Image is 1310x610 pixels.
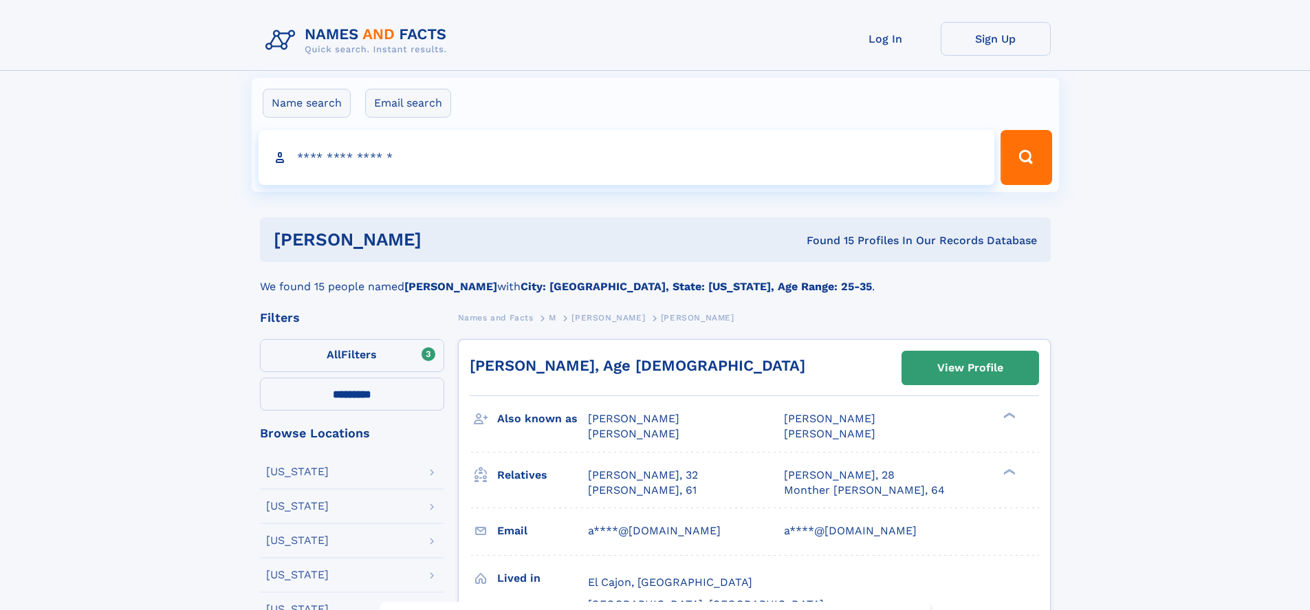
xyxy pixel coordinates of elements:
span: [PERSON_NAME] [588,427,679,440]
h3: Email [497,519,588,543]
input: search input [259,130,995,185]
div: ❯ [1000,411,1016,420]
label: Name search [263,89,351,118]
a: [PERSON_NAME], 28 [784,468,895,483]
div: [US_STATE] [266,569,329,580]
h3: Also known as [497,407,588,431]
h3: Lived in [497,567,588,590]
a: Sign Up [941,22,1051,56]
a: M [549,309,556,326]
div: View Profile [937,352,1003,384]
a: Log In [831,22,941,56]
a: Names and Facts [458,309,534,326]
span: El Cajon, [GEOGRAPHIC_DATA] [588,576,752,589]
div: [US_STATE] [266,501,329,512]
span: [PERSON_NAME] [571,313,645,323]
label: Email search [365,89,451,118]
div: ❯ [1000,467,1016,476]
a: [PERSON_NAME], 61 [588,483,697,498]
span: All [327,348,341,361]
div: [US_STATE] [266,535,329,546]
div: Filters [260,312,444,324]
a: [PERSON_NAME], 32 [588,468,698,483]
button: Search Button [1001,130,1051,185]
label: Filters [260,339,444,372]
a: View Profile [902,351,1038,384]
div: [US_STATE] [266,466,329,477]
b: [PERSON_NAME] [404,280,497,293]
div: Found 15 Profiles In Our Records Database [614,233,1037,248]
span: [PERSON_NAME] [661,313,734,323]
img: Logo Names and Facts [260,22,458,59]
span: M [549,313,556,323]
a: [PERSON_NAME] [571,309,645,326]
span: [PERSON_NAME] [588,412,679,425]
div: We found 15 people named with . [260,262,1051,295]
b: City: [GEOGRAPHIC_DATA], State: [US_STATE], Age Range: 25-35 [521,280,872,293]
h3: Relatives [497,464,588,487]
h1: [PERSON_NAME] [274,231,614,248]
span: [PERSON_NAME] [784,412,875,425]
a: [PERSON_NAME], Age [DEMOGRAPHIC_DATA] [470,357,805,374]
div: Browse Locations [260,427,444,439]
span: [PERSON_NAME] [784,427,875,440]
a: Monther [PERSON_NAME], 64 [784,483,945,498]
